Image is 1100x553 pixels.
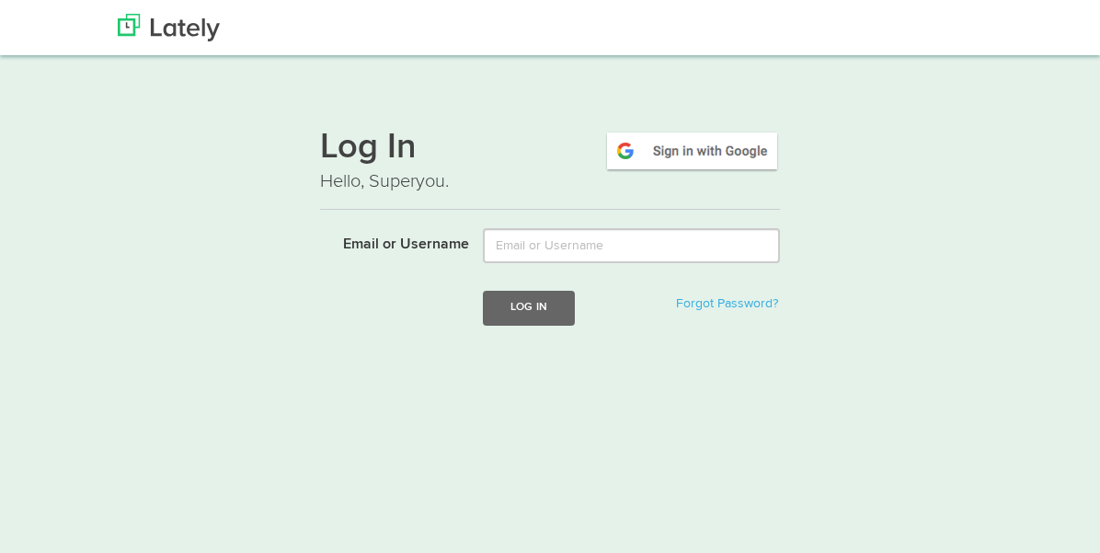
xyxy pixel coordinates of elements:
img: google-signin.png [604,130,780,172]
p: Hello, Superyou. [320,168,780,195]
h1: Log In [320,130,780,168]
label: Email or Username [306,228,469,256]
img: Lately [118,14,220,41]
input: Email or Username [483,228,780,263]
button: Log In [483,291,575,325]
a: Forgot Password? [676,297,778,310]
